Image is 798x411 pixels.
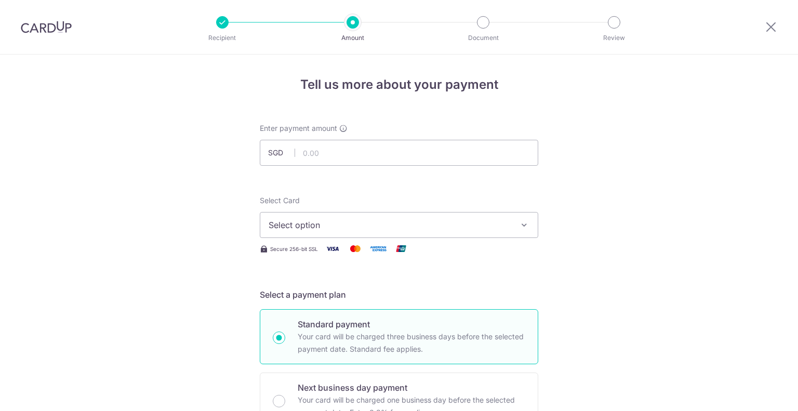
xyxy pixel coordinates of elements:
[269,219,511,231] span: Select option
[322,242,343,255] img: Visa
[21,21,72,33] img: CardUp
[731,380,788,406] iframe: Opens a widget where you can find more information
[298,330,525,355] p: Your card will be charged three business days before the selected payment date. Standard fee appl...
[345,242,366,255] img: Mastercard
[260,140,538,166] input: 0.00
[260,123,337,134] span: Enter payment amount
[260,212,538,238] button: Select option
[391,242,411,255] img: Union Pay
[260,288,538,301] h5: Select a payment plan
[260,196,300,205] span: translation missing: en.payables.payment_networks.credit_card.summary.labels.select_card
[445,33,522,43] p: Document
[576,33,653,43] p: Review
[184,33,261,43] p: Recipient
[314,33,391,43] p: Amount
[268,148,295,158] span: SGD
[368,242,389,255] img: American Express
[260,75,538,94] h4: Tell us more about your payment
[298,318,525,330] p: Standard payment
[270,245,318,253] span: Secure 256-bit SSL
[298,381,525,394] p: Next business day payment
